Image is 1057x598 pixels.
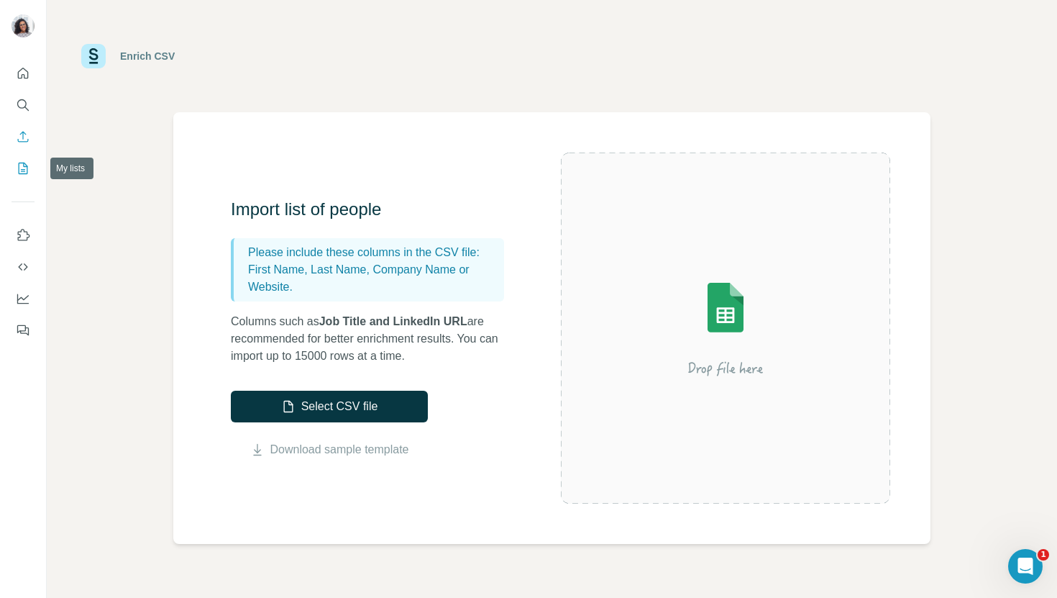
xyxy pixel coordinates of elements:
span: 1 [1038,549,1049,561]
p: First Name, Last Name, Company Name or Website. [248,261,498,296]
button: Search [12,92,35,118]
img: Surfe Logo [81,44,106,68]
img: Surfe Illustration - Drop file here or select below [596,242,855,414]
iframe: Intercom live chat [1008,549,1043,584]
div: Enrich CSV [120,49,175,63]
p: Columns such as are recommended for better enrichment results. You can import up to 15000 rows at... [231,313,518,365]
p: Please include these columns in the CSV file: [248,244,498,261]
button: Dashboard [12,286,35,312]
button: Use Surfe API [12,254,35,280]
span: Job Title and LinkedIn URL [319,315,467,327]
h3: Import list of people [231,198,518,221]
button: Feedback [12,317,35,343]
img: Avatar [12,14,35,37]
button: Download sample template [231,441,428,458]
button: Enrich CSV [12,124,35,150]
button: Use Surfe on LinkedIn [12,222,35,248]
button: Select CSV file [231,391,428,422]
button: My lists [12,155,35,181]
a: Download sample template [270,441,409,458]
button: Quick start [12,60,35,86]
